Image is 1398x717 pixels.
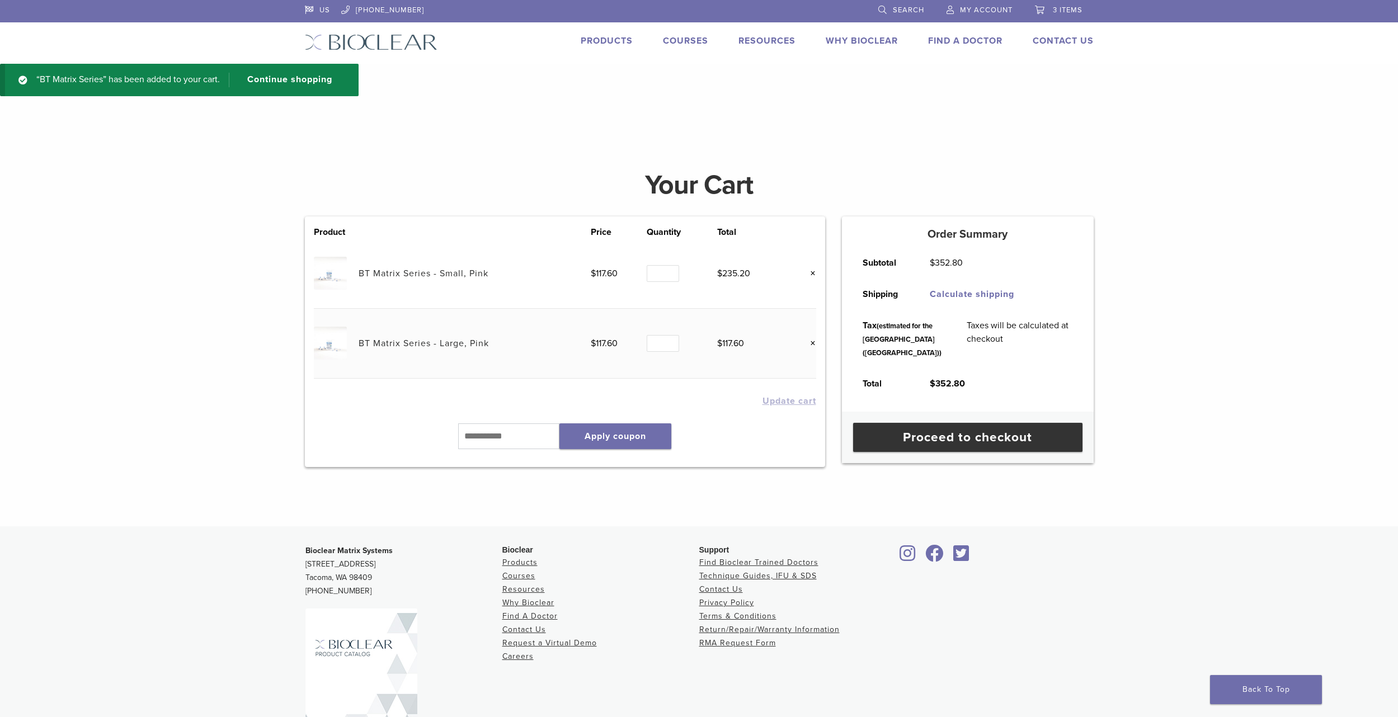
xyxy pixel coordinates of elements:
[699,545,729,554] span: Support
[559,423,671,449] button: Apply coupon
[699,598,754,607] a: Privacy Policy
[1053,6,1082,15] span: 3 items
[229,73,341,87] a: Continue shopping
[922,551,948,563] a: Bioclear
[699,571,817,581] a: Technique Guides, IFU & SDS
[502,558,538,567] a: Products
[950,551,973,563] a: Bioclear
[502,571,535,581] a: Courses
[1033,35,1094,46] a: Contact Us
[863,322,942,357] small: (estimated for the [GEOGRAPHIC_DATA] ([GEOGRAPHIC_DATA]))
[502,638,597,648] a: Request a Virtual Demo
[502,652,534,661] a: Careers
[928,35,1002,46] a: Find A Doctor
[502,584,545,594] a: Resources
[699,625,840,634] a: Return/Repair/Warranty Information
[647,225,718,239] th: Quantity
[502,611,558,621] a: Find A Doctor
[699,584,743,594] a: Contact Us
[581,35,633,46] a: Products
[502,598,554,607] a: Why Bioclear
[930,257,935,268] span: $
[717,338,744,349] bdi: 117.60
[853,423,1082,452] a: Proceed to checkout
[296,172,1102,199] h1: Your Cart
[930,378,965,389] bdi: 352.80
[850,368,917,399] th: Total
[359,268,488,279] a: BT Matrix Series - Small, Pink
[850,247,917,279] th: Subtotal
[930,378,935,389] span: $
[930,289,1014,300] a: Calculate shipping
[802,266,816,281] a: Remove this item
[826,35,898,46] a: Why Bioclear
[591,225,647,239] th: Price
[762,397,816,405] button: Update cart
[802,336,816,351] a: Remove this item
[314,225,359,239] th: Product
[502,625,546,634] a: Contact Us
[850,279,917,310] th: Shipping
[717,268,722,279] span: $
[502,545,533,554] span: Bioclear
[954,310,1085,368] td: Taxes will be calculated at checkout
[717,268,750,279] bdi: 235.20
[359,338,489,349] a: BT Matrix Series - Large, Pink
[960,6,1013,15] span: My Account
[591,338,596,349] span: $
[850,310,954,368] th: Tax
[305,544,502,598] p: [STREET_ADDRESS] Tacoma, WA 98409 [PHONE_NUMBER]
[591,268,618,279] bdi: 117.60
[314,327,347,360] img: BT Matrix Series - Large, Pink
[699,638,776,648] a: RMA Request Form
[591,338,618,349] bdi: 117.60
[896,551,920,563] a: Bioclear
[893,6,924,15] span: Search
[305,546,393,555] strong: Bioclear Matrix Systems
[699,558,818,567] a: Find Bioclear Trained Doctors
[591,268,596,279] span: $
[930,257,963,268] bdi: 352.80
[314,257,347,290] img: BT Matrix Series - Small, Pink
[842,228,1094,241] h5: Order Summary
[717,338,722,349] span: $
[699,611,776,621] a: Terms & Conditions
[663,35,708,46] a: Courses
[717,225,786,239] th: Total
[738,35,796,46] a: Resources
[305,34,437,50] img: Bioclear
[1210,675,1322,704] a: Back To Top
